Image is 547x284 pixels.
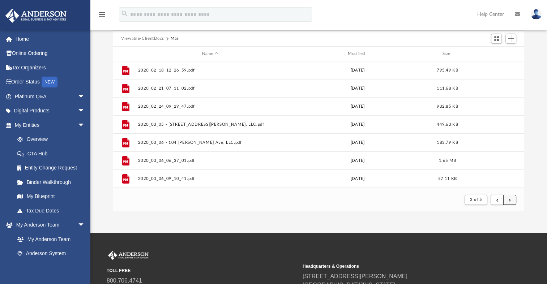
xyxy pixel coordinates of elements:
a: 800.706.4741 [107,277,142,284]
button: 2020_03_06 - 104 [PERSON_NAME] Ave, LLC.pdf [138,140,282,145]
div: NEW [42,77,57,87]
div: grid [113,61,524,189]
a: My Anderson Teamarrow_drop_down [5,218,92,232]
small: Headquarters & Operations [303,263,493,270]
a: My Anderson Team [10,232,89,246]
a: Order StatusNEW [5,75,96,90]
button: 2020_03_06_06_37_01.pdf [138,158,282,163]
button: 2020_03_05 - [STREET_ADDRESS][PERSON_NAME], LLC.pdf [138,122,282,127]
button: 2020_03_06_09_10_41.pdf [138,176,282,181]
a: Overview [10,132,96,147]
button: 2020_02_21_07_11_02.pdf [138,86,282,91]
i: search [121,10,129,18]
a: Digital Productsarrow_drop_down [5,104,96,118]
div: id [465,51,516,57]
span: 57.11 KB [438,177,457,181]
div: [DATE] [286,103,430,110]
div: [DATE] [286,121,430,128]
a: Entity Change Request [10,161,96,175]
span: arrow_drop_down [78,118,92,133]
a: Home [5,32,96,46]
small: TOLL FREE [107,267,298,274]
i: menu [98,10,106,19]
a: Tax Due Dates [10,203,96,218]
a: menu [98,14,106,19]
div: id [116,51,134,57]
div: [DATE] [286,67,430,74]
span: 932.85 KB [437,104,458,108]
span: 111.68 KB [437,86,458,90]
span: 183.79 KB [437,141,458,145]
div: [DATE] [286,85,430,92]
button: Viewable-ClientDocs [121,35,164,42]
button: 2 of 5 [465,195,487,205]
button: 2020_02_24_09_29_47.pdf [138,104,282,109]
a: Platinum Q&Aarrow_drop_down [5,89,96,104]
a: Tax Organizers [5,60,96,75]
img: User Pic [531,9,542,20]
span: 449.63 KB [437,122,458,126]
span: 1.65 MB [439,159,456,163]
span: 2 of 5 [470,198,482,202]
div: [DATE] [286,139,430,146]
button: Add [505,34,516,44]
span: arrow_drop_down [78,218,92,233]
a: My Entitiesarrow_drop_down [5,118,96,132]
button: Switch to Grid View [491,34,502,44]
button: Mail [171,35,180,42]
img: Anderson Advisors Platinum Portal [107,251,150,260]
a: [STREET_ADDRESS][PERSON_NAME] [303,273,407,279]
a: My Blueprint [10,189,92,204]
img: Anderson Advisors Platinum Portal [3,9,69,23]
a: Online Ordering [5,46,96,61]
div: Modified [285,51,430,57]
span: 795.49 KB [437,68,458,72]
a: Binder Walkthrough [10,175,96,189]
div: Size [433,51,462,57]
span: arrow_drop_down [78,104,92,119]
button: 2020_02_18_12_26_59.pdf [138,68,282,73]
div: Name [138,51,282,57]
div: [DATE] [286,176,430,182]
a: CTA Hub [10,146,96,161]
div: [DATE] [286,158,430,164]
span: arrow_drop_down [78,89,92,104]
a: Anderson System [10,246,92,261]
